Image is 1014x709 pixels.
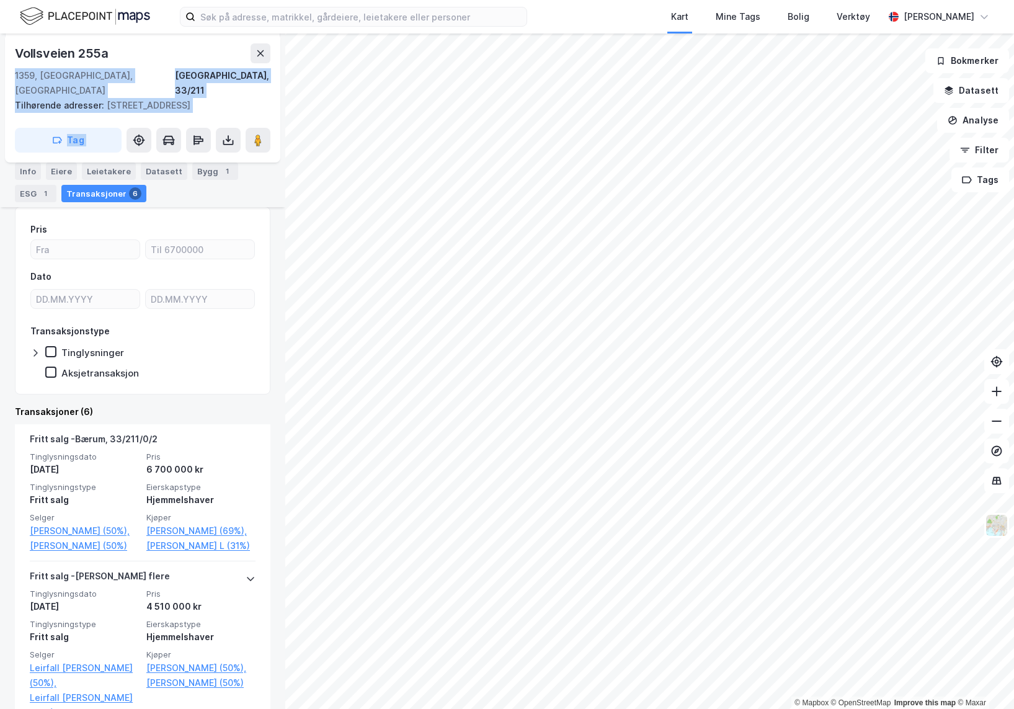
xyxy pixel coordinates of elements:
[15,100,107,110] span: Tilhørende adresser:
[146,493,256,507] div: Hjemmelshaver
[146,452,256,462] span: Pris
[61,347,124,359] div: Tinglysninger
[30,462,139,477] div: [DATE]
[30,589,139,599] span: Tinglysningsdato
[30,269,51,284] div: Dato
[146,512,256,523] span: Kjøper
[129,187,141,200] div: 6
[30,493,139,507] div: Fritt salg
[30,324,110,339] div: Transaksjonstype
[894,698,956,707] a: Improve this map
[904,9,974,24] div: [PERSON_NAME]
[794,698,829,707] a: Mapbox
[61,185,146,202] div: Transaksjoner
[39,187,51,200] div: 1
[788,9,809,24] div: Bolig
[30,222,47,237] div: Pris
[30,599,139,614] div: [DATE]
[146,462,256,477] div: 6 700 000 kr
[75,434,158,444] span: Bærum, 33/211/0/2
[15,163,41,180] div: Info
[146,599,256,614] div: 4 510 000 kr
[31,290,140,308] input: DD.MM.YYYY
[951,167,1009,192] button: Tags
[950,138,1009,163] button: Filter
[937,108,1009,133] button: Analyse
[146,619,256,630] span: Eierskapstype
[146,290,254,308] input: DD.MM.YYYY
[837,9,870,24] div: Verktøy
[985,514,1008,537] img: Z
[61,367,139,379] div: Aksjetransaksjon
[30,538,139,553] a: [PERSON_NAME] (50%)
[15,404,270,419] div: Transaksjoner (6)
[831,698,891,707] a: OpenStreetMap
[671,9,688,24] div: Kart
[15,128,122,153] button: Tag
[15,98,260,113] div: [STREET_ADDRESS]
[146,661,256,676] a: [PERSON_NAME] (50%),
[175,68,270,98] div: [GEOGRAPHIC_DATA], 33/211
[146,676,256,690] a: [PERSON_NAME] (50%)
[146,524,256,538] a: [PERSON_NAME] (69%),
[192,163,238,180] div: Bygg
[20,6,150,27] img: logo.f888ab2527a4732fd821a326f86c7f29.svg
[15,68,175,98] div: 1359, [GEOGRAPHIC_DATA], [GEOGRAPHIC_DATA]
[221,165,233,177] div: 1
[952,649,1014,709] iframe: Chat Widget
[30,432,158,452] div: Fritt salg -
[30,482,139,493] span: Tinglysningstype
[146,240,254,259] input: Til 6700000
[15,185,56,202] div: ESG
[146,589,256,599] span: Pris
[30,452,139,462] span: Tinglysningsdato
[146,630,256,644] div: Hjemmelshaver
[925,48,1009,73] button: Bokmerker
[30,512,139,523] span: Selger
[146,482,256,493] span: Eierskapstype
[30,630,139,644] div: Fritt salg
[31,240,140,259] input: Fra
[141,163,187,180] div: Datasett
[15,43,111,63] div: Vollsveien 255a
[30,661,139,690] a: Leirfall [PERSON_NAME] (50%),
[82,163,136,180] div: Leietakere
[30,524,139,538] a: [PERSON_NAME] (50%),
[952,649,1014,709] div: Kontrollprogram for chat
[30,569,170,589] div: Fritt salg - [PERSON_NAME] flere
[195,7,527,26] input: Søk på adresse, matrikkel, gårdeiere, leietakere eller personer
[933,78,1009,103] button: Datasett
[146,649,256,660] span: Kjøper
[146,538,256,553] a: [PERSON_NAME] L (31%)
[30,649,139,660] span: Selger
[30,619,139,630] span: Tinglysningstype
[716,9,760,24] div: Mine Tags
[46,163,77,180] div: Eiere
